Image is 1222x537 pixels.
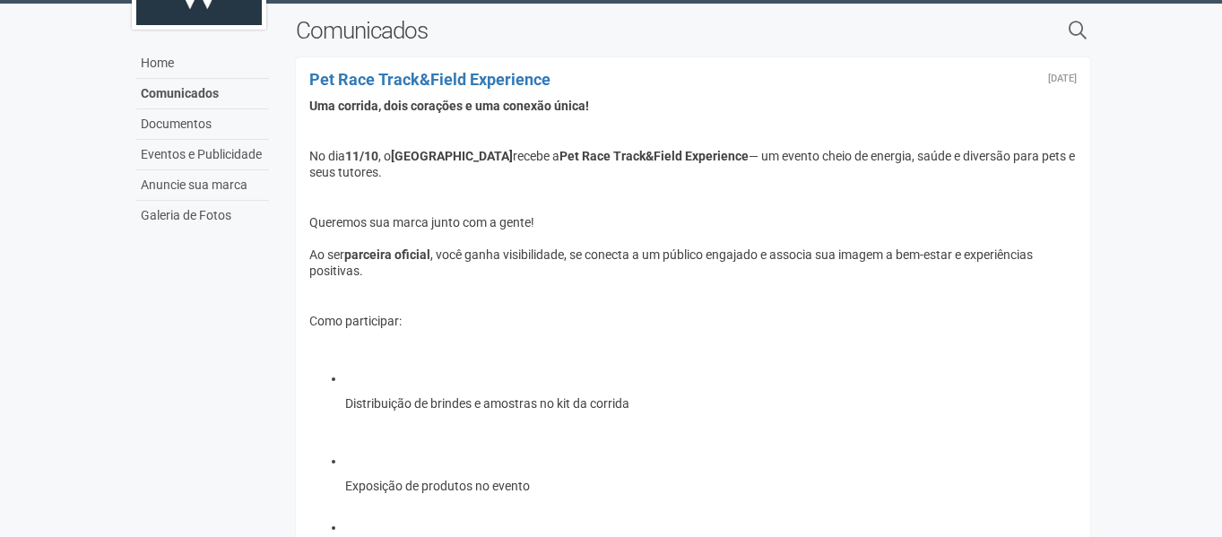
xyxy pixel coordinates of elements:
strong: 11/10 [345,149,378,163]
p: Queremos sua marca junto com a gente! Ao ser , você ganha visibilidade, se conecta a um público e... [309,214,1078,279]
strong: Uma corrida, dois corações e uma conexão única! [309,99,589,113]
a: Anuncie sua marca [136,170,269,201]
p: Como participar: [309,313,1078,329]
h2: Comunicados [296,17,885,44]
strong: Pet Race Track&Field Experience [559,149,749,163]
div: Sexta-feira, 26 de setembro de 2025 às 18:39 [1048,74,1077,84]
p: Exposição de produtos no evento [345,478,1078,494]
strong: parceira oficial [344,247,430,262]
p: Distribuição de brindes e amostras no kit da corrida [345,395,1078,411]
a: Pet Race Track&Field Experience [309,70,550,89]
a: Home [136,48,269,79]
p: No dia , o recebe a — um evento cheio de energia, saúde e diversão para pets e seus tutores. [309,148,1078,180]
a: Eventos e Publicidade [136,140,269,170]
strong: [GEOGRAPHIC_DATA] [391,149,513,163]
a: Comunicados [136,79,269,109]
a: Galeria de Fotos [136,201,269,230]
a: Documentos [136,109,269,140]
